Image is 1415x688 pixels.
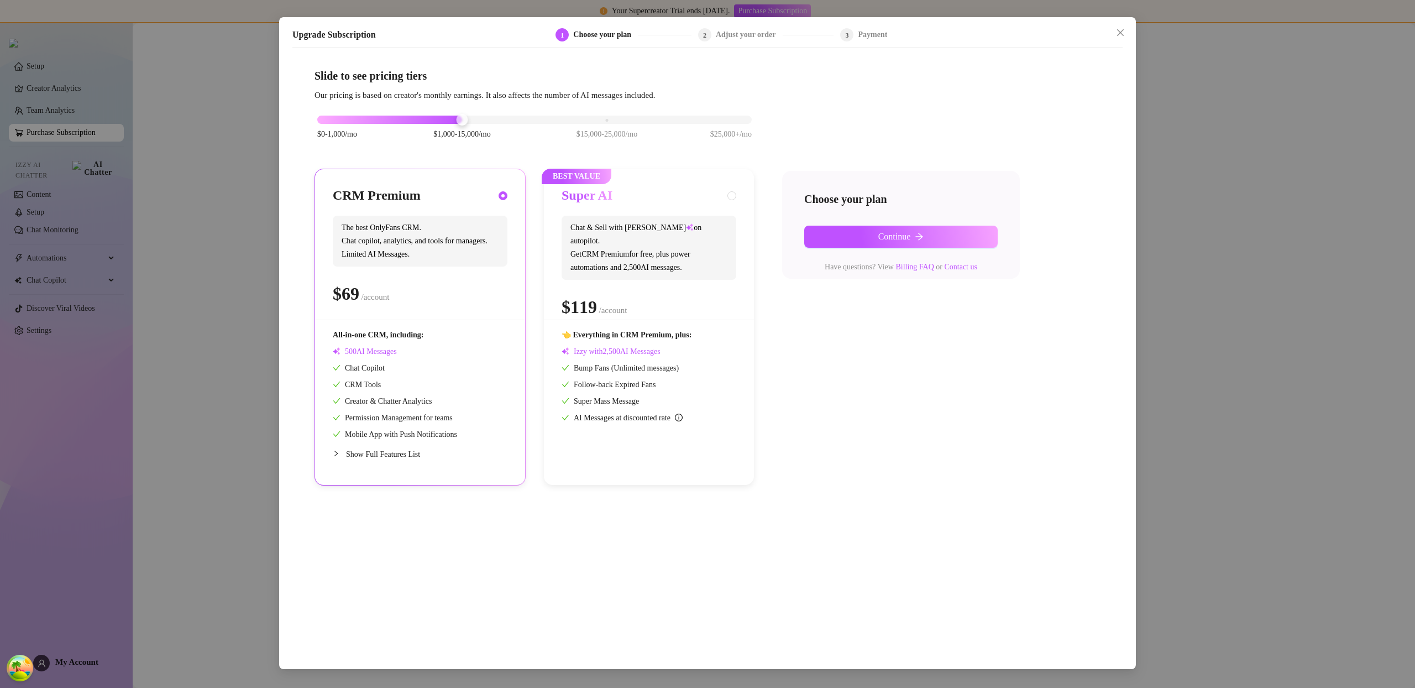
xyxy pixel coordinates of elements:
[562,397,639,405] span: Super Mass Message
[333,216,507,267] span: The best OnlyFans CRM. Chat copilot, analytics, and tools for managers. Limited AI Messages.
[915,232,924,241] span: arrow-right
[333,450,339,457] span: collapsed
[9,657,31,679] button: Open Tanstack query devtools
[433,128,490,140] span: $1,000-15,000/mo
[574,414,683,422] span: AI Messages at discounted rate
[804,226,998,248] button: Continuearrow-right
[333,381,340,388] span: check
[562,331,691,339] span: 👈 Everything in CRM Premium, plus:
[1116,28,1125,37] span: close
[333,347,397,356] span: AI Messages
[333,414,453,422] span: Permission Management for teams
[1112,28,1129,37] span: Close
[315,91,655,100] span: Our pricing is based on creator's monthly earnings. It also affects the number of AI messages inc...
[562,364,679,372] span: Bump Fans (Unlimited messages)
[562,297,597,317] span: $
[577,128,637,140] span: $15,000-25,000/mo
[562,381,656,389] span: Follow-back Expired Fans
[599,306,627,315] span: /account
[333,397,340,405] span: check
[562,347,661,356] span: Izzy with AI Messages
[573,28,638,41] div: Choose your plan
[560,32,564,39] span: 1
[333,364,340,372] span: check
[1112,24,1129,41] button: Close
[562,414,569,421] span: check
[562,187,612,205] h3: Super AI
[292,28,376,41] h5: Upgrade Subscription
[361,293,390,301] span: /account
[858,28,887,41] div: Payment
[825,263,977,271] span: Have questions? View or
[333,187,421,205] h3: CRM Premium
[333,430,457,439] span: Mobile App with Push Notifications
[716,28,783,41] div: Adjust your order
[346,450,420,458] span: Show Full Features List
[562,216,736,280] span: Chat & Sell with [PERSON_NAME] on autopilot. Get CRM Premium for free, plus power automations and...
[333,381,381,389] span: CRM Tools
[333,364,385,372] span: Chat Copilot
[333,441,507,467] div: Show Full Features List
[703,32,706,39] span: 2
[542,169,611,184] span: BEST VALUE
[333,414,340,421] span: check
[710,128,752,140] span: $25,000+/mo
[317,128,357,140] span: $0-1,000/mo
[878,232,911,242] span: Continue
[562,397,569,405] span: check
[562,381,569,388] span: check
[333,331,424,339] span: All-in-one CRM, including:
[333,284,359,304] span: $
[333,430,340,438] span: check
[944,263,977,271] a: Contact us
[333,397,432,405] span: Creator & Chatter Analytics
[845,32,848,39] span: 3
[562,364,569,372] span: check
[804,191,998,207] h4: Choose your plan
[675,414,683,421] span: info-circle
[315,68,1100,84] h4: Slide to see pricing tiers
[895,263,934,271] a: Billing FAQ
